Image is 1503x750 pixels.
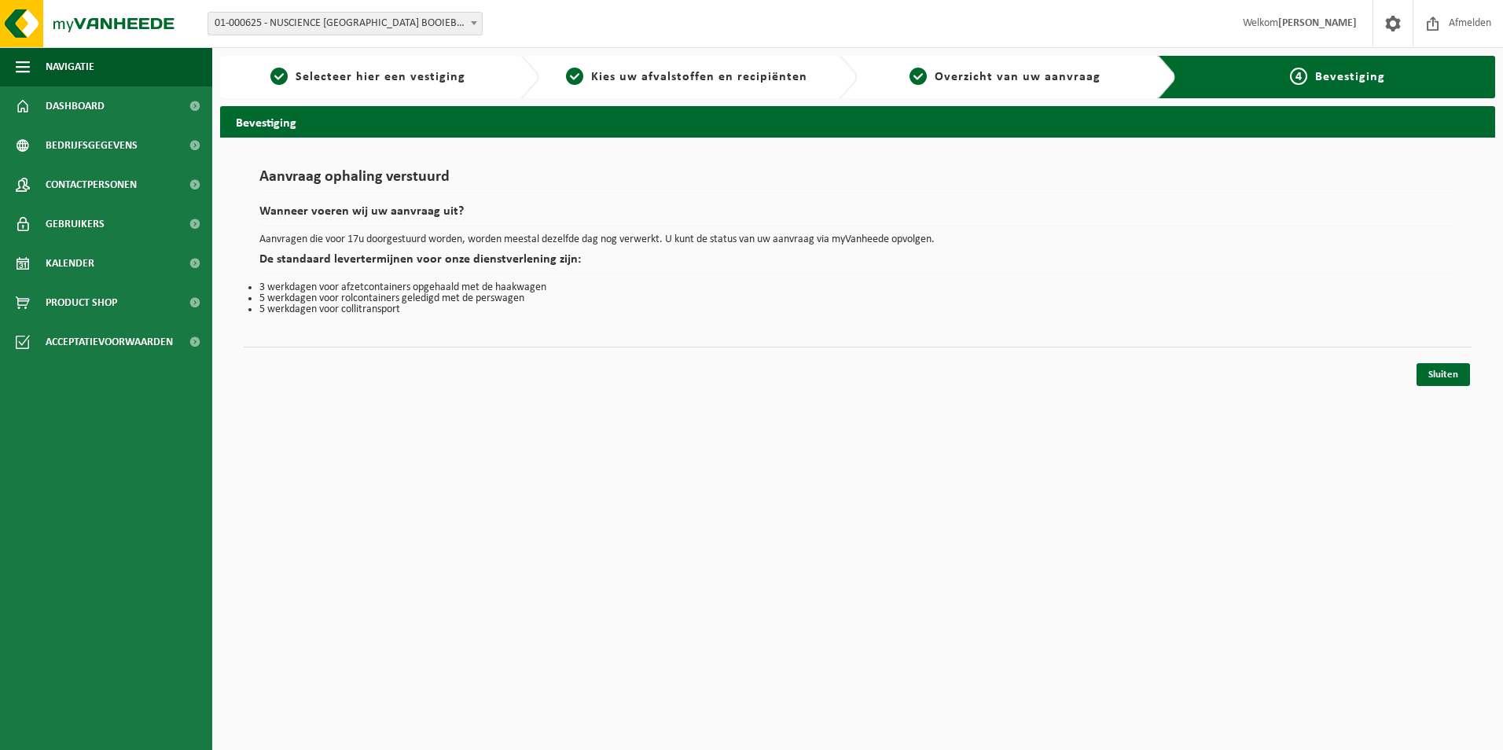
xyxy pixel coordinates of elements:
[259,234,1456,245] p: Aanvragen die voor 17u doorgestuurd worden, worden meestal dezelfde dag nog verwerkt. U kunt de s...
[259,293,1456,304] li: 5 werkdagen voor rolcontainers geledigd met de perswagen
[259,253,1456,274] h2: De standaard levertermijnen voor onze dienstverlening zijn:
[46,322,173,362] span: Acceptatievoorwaarden
[46,47,94,86] span: Navigatie
[591,71,807,83] span: Kies uw afvalstoffen en recipiënten
[1290,68,1307,85] span: 4
[547,68,827,86] a: 2Kies uw afvalstoffen en recipiënten
[220,106,1495,137] h2: Bevestiging
[1417,363,1470,386] a: Sluiten
[935,71,1101,83] span: Overzicht van uw aanvraag
[259,205,1456,226] h2: Wanneer voeren wij uw aanvraag uit?
[259,282,1456,293] li: 3 werkdagen voor afzetcontainers opgehaald met de haakwagen
[46,86,105,126] span: Dashboard
[208,13,482,35] span: 01-000625 - NUSCIENCE BELGIUM BOOIEBOS - DRONGEN
[46,165,137,204] span: Contactpersonen
[46,283,117,322] span: Product Shop
[296,71,465,83] span: Selecteer hier een vestiging
[208,12,483,35] span: 01-000625 - NUSCIENCE BELGIUM BOOIEBOS - DRONGEN
[259,169,1456,193] h1: Aanvraag ophaling verstuurd
[46,204,105,244] span: Gebruikers
[228,68,508,86] a: 1Selecteer hier een vestiging
[865,68,1145,86] a: 3Overzicht van uw aanvraag
[1278,17,1357,29] strong: [PERSON_NAME]
[46,126,138,165] span: Bedrijfsgegevens
[270,68,288,85] span: 1
[566,68,583,85] span: 2
[46,244,94,283] span: Kalender
[910,68,927,85] span: 3
[1315,71,1385,83] span: Bevestiging
[259,304,1456,315] li: 5 werkdagen voor collitransport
